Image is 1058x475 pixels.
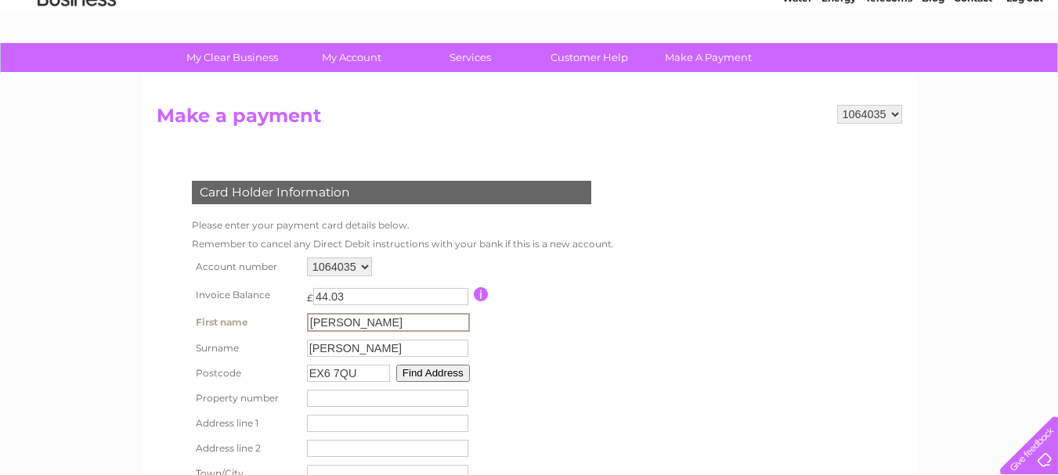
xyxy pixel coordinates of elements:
a: Make A Payment [644,43,773,72]
a: Log out [1006,67,1043,78]
td: £ [307,284,313,304]
a: My Account [287,43,416,72]
a: Customer Help [525,43,654,72]
th: Property number [188,386,303,411]
td: Please enter your payment card details below. [188,216,618,235]
a: Energy [821,67,856,78]
div: Card Holder Information [192,181,591,204]
img: logo.png [37,41,117,88]
th: Surname [188,336,303,361]
input: Information [474,287,489,301]
th: Address line 1 [188,411,303,436]
button: Find Address [396,365,470,382]
a: My Clear Business [168,43,297,72]
a: Services [406,43,535,72]
th: Postcode [188,361,303,386]
a: Telecoms [865,67,912,78]
a: 0333 014 3131 [763,8,871,27]
th: Account number [188,254,303,280]
a: Contact [954,67,992,78]
div: Clear Business is a trading name of Verastar Limited (registered in [GEOGRAPHIC_DATA] No. 3667643... [160,9,900,76]
th: Invoice Balance [188,280,303,309]
a: Water [782,67,812,78]
th: Address line 2 [188,436,303,461]
a: Blog [922,67,944,78]
td: Remember to cancel any Direct Debit instructions with your bank if this is a new account. [188,235,618,254]
h2: Make a payment [157,105,902,135]
th: First name [188,309,303,336]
